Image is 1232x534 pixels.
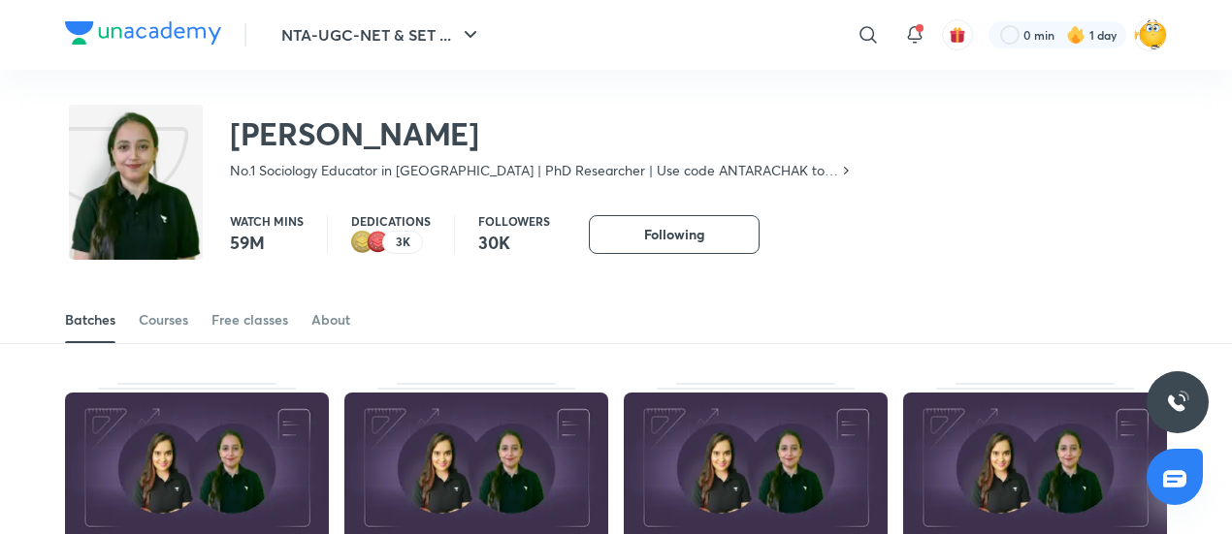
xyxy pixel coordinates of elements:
div: Courses [139,310,188,330]
p: Followers [478,215,550,227]
img: Company Logo [65,21,221,45]
img: streak [1066,25,1086,45]
p: 3K [396,236,410,249]
div: Free classes [211,310,288,330]
h2: [PERSON_NAME] [230,114,854,153]
div: About [311,310,350,330]
p: 59M [230,231,304,254]
img: educator badge1 [367,231,390,254]
p: Watch mins [230,215,304,227]
img: Chhavindra Nath [1134,18,1167,51]
img: class [69,109,203,277]
a: Free classes [211,297,288,343]
a: About [311,297,350,343]
a: Batches [65,297,115,343]
a: Courses [139,297,188,343]
p: Dedications [351,215,431,227]
a: Company Logo [65,21,221,49]
p: 30K [478,231,550,254]
button: Following [589,215,760,254]
span: Following [644,225,704,244]
button: avatar [942,19,973,50]
img: ttu [1166,391,1189,414]
button: NTA-UGC-NET & SET ... [270,16,494,54]
div: Batches [65,310,115,330]
img: educator badge2 [351,231,374,254]
img: avatar [949,26,966,44]
p: No.1 Sociology Educator in [GEOGRAPHIC_DATA] | PhD Researcher | Use code ANTARACHAK to unlock my ... [230,161,838,180]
